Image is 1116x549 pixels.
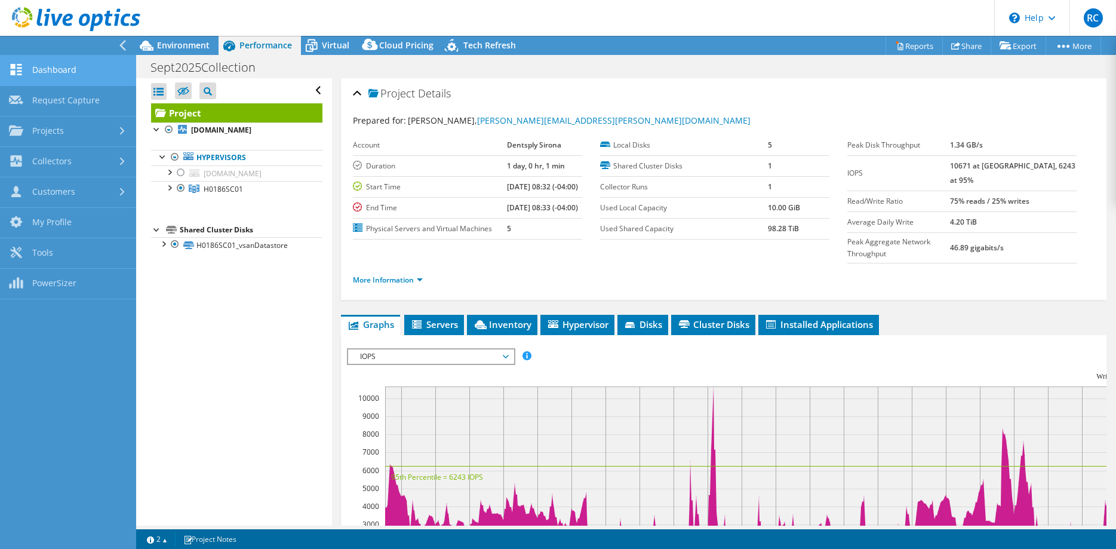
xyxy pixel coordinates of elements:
label: Duration [353,160,507,172]
svg: \n [1009,13,1020,23]
span: Tech Refresh [463,39,516,51]
label: Read/Write Ratio [847,195,950,207]
b: 1 [768,161,772,171]
b: [DATE] 08:32 (-04:00) [507,182,578,192]
text: 5000 [362,483,379,493]
b: 1 day, 0 hr, 1 min [507,161,565,171]
span: H0186SC01 [204,184,243,194]
text: 10000 [358,393,379,403]
b: 4.20 TiB [950,217,977,227]
b: 5 [507,223,511,234]
span: IOPS [354,349,508,364]
span: Inventory [473,318,531,330]
div: Shared Cluster Disks [180,223,322,237]
a: Reports [886,36,943,55]
span: RC [1084,8,1103,27]
span: Environment [157,39,210,51]
b: 10671 at [GEOGRAPHIC_DATA], 6243 at 95% [950,161,1075,185]
text: 95th Percentile = 6243 IOPS [391,472,483,482]
a: [PERSON_NAME][EMAIL_ADDRESS][PERSON_NAME][DOMAIN_NAME] [477,115,751,126]
text: 3000 [362,519,379,529]
b: 1.34 GB/s [950,140,983,150]
span: Graphs [347,318,394,330]
label: Start Time [353,181,507,193]
a: Export [991,36,1046,55]
a: Project [151,103,322,122]
b: 5 [768,140,772,150]
label: Used Local Capacity [600,202,768,214]
span: Cloud Pricing [379,39,434,51]
text: 7000 [362,447,379,457]
a: [DOMAIN_NAME] [151,122,322,138]
b: [DATE] 08:33 (-04:00) [507,203,578,213]
a: 2 [139,532,176,547]
span: Virtual [322,39,349,51]
span: Performance [239,39,292,51]
label: Average Daily Write [847,216,950,228]
label: Shared Cluster Disks [600,160,768,172]
b: 46.89 gigabits/s [950,243,1004,253]
label: Local Disks [600,139,768,151]
span: [PERSON_NAME], [408,115,751,126]
a: Share [942,36,991,55]
span: Project [368,88,415,100]
a: More Information [353,275,423,285]
span: Servers [410,318,458,330]
a: H0186SC01_vsanDatastore [151,237,322,253]
text: 9000 [362,411,379,421]
a: [DOMAIN_NAME] [151,165,322,181]
label: IOPS [847,167,950,179]
a: Project Notes [175,532,245,547]
b: 98.28 TiB [768,223,799,234]
b: 75% reads / 25% writes [950,196,1029,206]
b: 10.00 GiB [768,203,800,213]
span: Hypervisor [546,318,608,330]
a: H0186SC01 [151,181,322,197]
label: Peak Aggregate Network Throughput [847,236,950,260]
label: Account [353,139,507,151]
label: End Time [353,202,507,214]
label: Used Shared Capacity [600,223,768,235]
label: Prepared for: [353,115,406,126]
text: 6000 [362,465,379,476]
span: [DOMAIN_NAME] [204,168,262,179]
b: [DOMAIN_NAME] [191,125,251,135]
b: 1 [768,182,772,192]
label: Physical Servers and Virtual Machines [353,223,507,235]
a: Hypervisors [151,150,322,165]
b: Dentsply Sirona [507,140,561,150]
span: Cluster Disks [677,318,749,330]
span: Details [418,86,451,100]
label: Peak Disk Throughput [847,139,950,151]
a: More [1046,36,1101,55]
text: 4000 [362,501,379,511]
text: 8000 [362,429,379,439]
span: Installed Applications [764,318,873,330]
h1: Sept2025Collection [145,61,274,74]
span: Disks [623,318,662,330]
label: Collector Runs [600,181,768,193]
